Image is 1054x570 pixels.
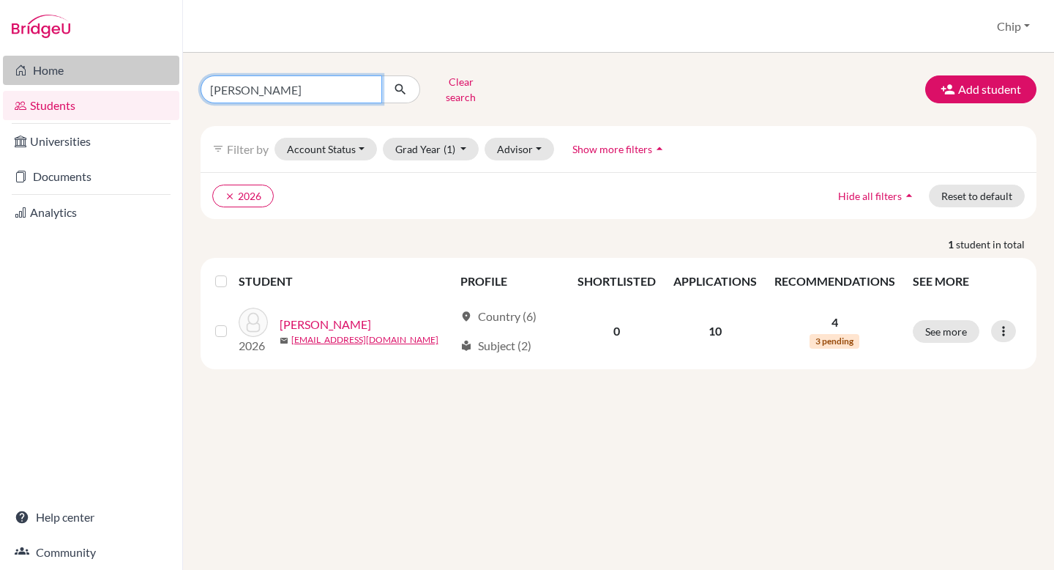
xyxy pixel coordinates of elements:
button: Show more filtersarrow_drop_up [560,138,679,160]
th: SEE MORE [904,264,1031,299]
span: mail [280,336,288,345]
strong: 1 [948,237,956,252]
th: STUDENT [239,264,452,299]
p: 4 [774,314,895,331]
a: Documents [3,162,179,191]
td: 0 [569,299,665,363]
img: Padhi, Aarushi [239,308,268,337]
i: arrow_drop_up [652,141,667,156]
a: Students [3,91,179,120]
button: Reset to default [929,185,1025,207]
a: [EMAIL_ADDRESS][DOMAIN_NAME] [291,333,438,347]
span: Filter by [227,142,269,156]
i: arrow_drop_up [902,188,916,203]
button: Advisor [485,138,554,160]
span: (1) [444,143,455,155]
button: clear2026 [212,185,274,207]
span: Show more filters [572,143,652,155]
a: [PERSON_NAME] [280,316,371,333]
span: location_on [460,311,472,322]
i: filter_list [212,143,224,155]
p: 2026 [239,337,268,355]
button: Grad Year(1) [383,138,479,160]
th: PROFILE [452,264,569,299]
input: Find student by name... [201,75,382,103]
span: Hide all filters [838,190,902,202]
img: Bridge-U [12,15,70,38]
i: clear [225,191,235,201]
span: 3 pending [810,334,859,349]
td: 10 [665,299,766,363]
a: Home [3,56,179,85]
th: SHORTLISTED [569,264,665,299]
button: Account Status [274,138,377,160]
a: Community [3,538,179,567]
div: Subject (2) [460,337,531,355]
button: See more [913,320,979,343]
a: Universities [3,127,179,156]
button: Clear search [420,70,501,108]
div: Country (6) [460,308,537,325]
span: student in total [956,237,1036,252]
th: APPLICATIONS [665,264,766,299]
a: Analytics [3,198,179,227]
th: RECOMMENDATIONS [766,264,904,299]
a: Help center [3,503,179,532]
button: Hide all filtersarrow_drop_up [826,185,929,207]
span: local_library [460,340,472,352]
button: Chip [990,12,1036,40]
button: Add student [925,75,1036,103]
